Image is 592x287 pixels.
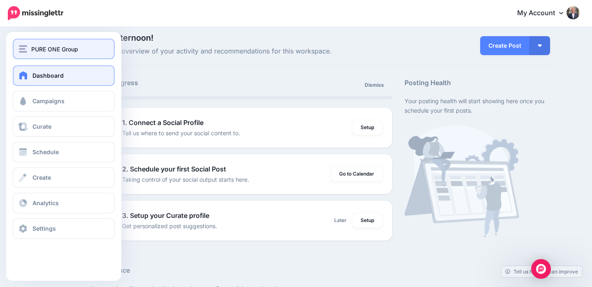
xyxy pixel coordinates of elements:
span: Good afternoon! [90,33,153,43]
img: arrow-down-white.png [538,44,542,47]
p: Tell us where to send your social content to. [122,128,240,138]
a: Dismiss [360,78,389,93]
span: Create [32,174,51,181]
a: Create Post [480,36,530,55]
img: menu.png [19,45,27,53]
img: calendar-waiting.png [405,125,519,237]
a: Settings [13,218,115,239]
a: Analytics [13,193,115,213]
span: Schedule [32,148,59,155]
a: Later [329,213,351,228]
h5: Posting Health [405,78,550,88]
span: PURE ONE Group [31,44,78,54]
a: My Account [509,3,580,23]
a: Curate [13,116,115,137]
span: Settings [32,225,56,232]
img: Missinglettr [8,6,63,20]
h5: Performance [90,265,550,275]
a: Campaigns [13,91,115,111]
a: Setup [352,213,382,228]
a: Tell us how we can improve [501,266,582,277]
p: Taking control of your social output starts here. [122,175,249,184]
b: 2. Schedule your first Social Post [122,165,226,173]
a: Dashboard [13,65,115,86]
a: Schedule [13,142,115,162]
a: Go to Calendar [331,167,382,181]
h5: Setup Progress [90,78,241,88]
p: Your posting health will start showing here once you schedule your first posts. [405,96,550,115]
a: Create [13,167,115,188]
span: Campaigns [32,97,65,104]
b: 1. Connect a Social Profile [122,118,203,127]
span: Dashboard [32,72,64,79]
button: PURE ONE Group [13,39,115,59]
p: Get personalized post suggestions. [122,221,217,231]
a: Setup [352,120,382,135]
span: Curate [32,123,51,130]
span: Analytics [32,199,59,206]
div: Open Intercom Messenger [531,259,551,279]
span: Here's an overview of your activity and recommendations for this workspace. [90,46,393,57]
b: 3. Setup your Curate profile [122,211,209,220]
